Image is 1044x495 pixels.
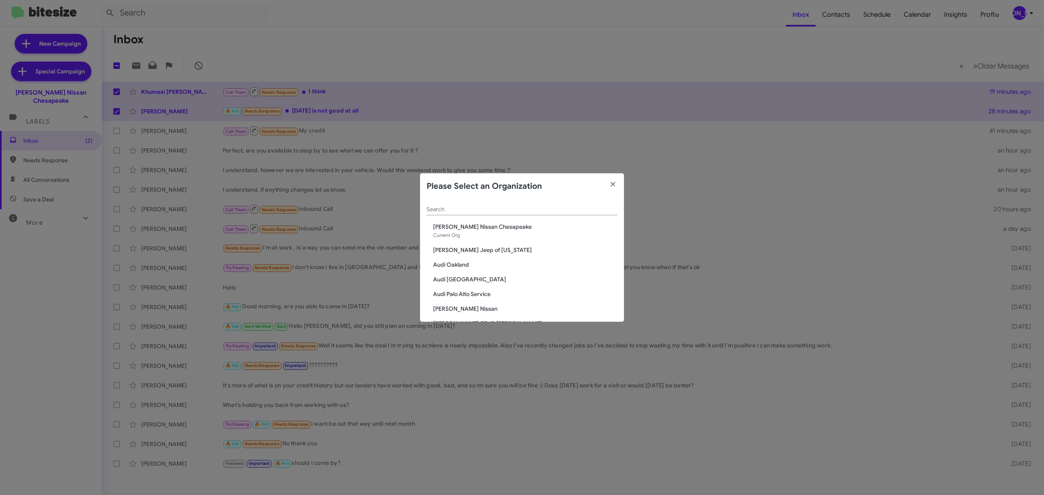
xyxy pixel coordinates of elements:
[433,223,617,231] span: [PERSON_NAME] Nissan Chesapeake
[433,246,617,254] span: [PERSON_NAME] Jeep of [US_STATE]
[433,319,617,327] span: [PERSON_NAME] CDJR [PERSON_NAME]
[433,261,617,269] span: Audi Oakland
[433,305,617,313] span: [PERSON_NAME] Nissan
[427,180,542,193] h2: Please Select an Organization
[433,232,460,238] span: Current Org
[433,275,617,283] span: Audi [GEOGRAPHIC_DATA]
[433,290,617,298] span: Audi Palo Alto Service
